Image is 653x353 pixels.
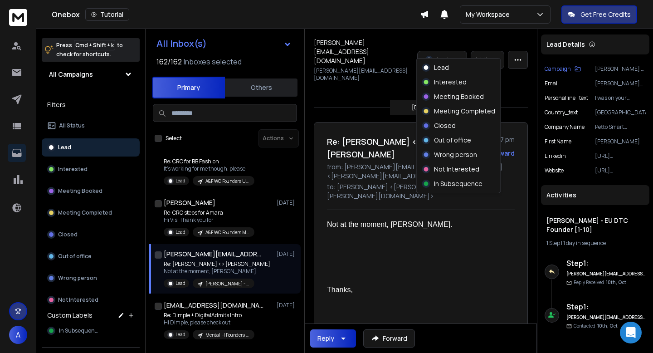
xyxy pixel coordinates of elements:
label: Select [166,135,182,142]
p: [DATE] [277,302,297,309]
p: A&F WC Founders ME [1-50] [205,229,249,236]
p: Get Free Credits [580,10,631,19]
p: Contacted [574,323,618,329]
p: [PERSON_NAME][EMAIL_ADDRESS][DOMAIN_NAME] [595,80,646,87]
p: Lead [175,177,185,184]
p: Lead Details [546,40,585,49]
div: Not at the moment, [PERSON_NAME]. [327,219,507,230]
p: First Name [545,138,571,145]
button: Primary [152,77,225,98]
div: Thanks, [327,284,507,295]
p: I was on your website and noticed you offer free shipping on orders over £10. [595,94,646,102]
button: Tutorial [85,8,129,21]
h1: Re: [PERSON_NAME] <> [PERSON_NAME] [327,135,456,161]
p: Add to [475,56,490,64]
div: Onebox [52,8,420,21]
p: All Status [59,122,85,129]
p: Lead [434,63,449,72]
p: to: [PERSON_NAME] <[PERSON_NAME][EMAIL_ADDRESS][PERSON_NAME][DOMAIN_NAME]> [327,182,515,201]
h3: Inboxes selected [184,56,242,67]
p: Meeting Booked [58,187,102,195]
p: [PERSON_NAME] [595,138,646,145]
p: [DATE] [277,199,297,206]
span: 162 / 162 [156,56,182,67]
h1: [PERSON_NAME][EMAIL_ADDRESS][DOMAIN_NAME] [314,38,412,65]
div: Activities [541,185,649,205]
p: [PERSON_NAME][EMAIL_ADDRESS][DOMAIN_NAME] [314,67,412,82]
span: 10th, Oct [597,323,618,329]
p: Mental H Founders [1-200] [205,332,249,338]
div: Forward [489,149,515,158]
span: In Subsequence [59,327,101,334]
p: Meeting Completed [58,209,112,216]
button: Forward [363,329,415,348]
p: personalline_text [545,94,588,102]
p: Not Interested [58,296,98,304]
p: Press to check for shortcuts. [56,41,123,59]
p: It's working for me though. please [164,165,254,172]
p: Out of office [58,253,92,260]
p: A&F WC Founders UK [1-50] [205,178,249,185]
p: Not at the moment, [PERSON_NAME]. [164,268,270,275]
h1: All Inbox(s) [156,39,207,48]
p: In Subsequence [434,179,482,188]
h6: [PERSON_NAME][EMAIL_ADDRESS][PERSON_NAME][DOMAIN_NAME] [566,270,646,277]
p: Re: CRO steps for Amara [164,209,254,216]
p: Lead [58,144,71,151]
p: My Workspace [466,10,513,19]
p: linkedin [545,152,566,160]
h1: [PERSON_NAME] [164,198,215,207]
p: Interested [58,166,88,173]
p: Re: Dimple + DigitalAdmits Intro [164,312,254,319]
p: Wrong person [434,150,477,159]
p: Out of office [434,136,471,145]
p: country_text [545,109,578,116]
p: Email [545,80,559,87]
p: Closed [434,121,456,130]
p: [DATE] [412,104,430,111]
div: Reply [317,334,334,343]
p: [GEOGRAPHIC_DATA] [595,109,646,116]
h3: Filters [42,98,140,111]
p: Campaign [545,65,571,73]
p: Re: CRO for BB Fashion [164,158,254,165]
p: Wrong person [58,275,97,282]
h6: Step 1 : [566,301,646,312]
button: Others [225,78,297,98]
h1: [PERSON_NAME][EMAIL_ADDRESS][DOMAIN_NAME] [164,250,263,259]
p: Petto Smart Nutrition [595,123,646,131]
p: Lead [175,331,185,338]
p: Company Name [545,123,585,131]
p: Reply Received [574,279,626,286]
span: A [9,326,27,344]
p: Lead [437,56,448,64]
p: Meeting Completed [434,107,495,116]
p: [PERSON_NAME] - EU DTC Founder [1-10] [205,280,249,287]
p: Interested [434,78,467,87]
p: Hi Vis, Thank you for [164,216,254,224]
p: Re: [PERSON_NAME] <> [PERSON_NAME] [164,260,270,268]
p: Not Interested [434,165,479,174]
h1: [PERSON_NAME] - EU DTC Founder [1-10] [546,216,644,234]
span: 1 Step [546,239,560,247]
p: website [545,167,564,174]
p: from: [PERSON_NAME][EMAIL_ADDRESS][DOMAIN_NAME] <[PERSON_NAME][EMAIL_ADDRESS][DOMAIN_NAME]> [327,162,515,181]
p: Hi Dimple, please check out [164,319,254,326]
div: | [546,240,644,247]
p: Lead [175,229,185,235]
p: Lead [175,280,185,287]
h1: All Campaigns [49,70,93,79]
p: [PERSON_NAME] - EU DTC Founder [1-10] [595,65,646,73]
h6: Step 1 : [566,258,646,269]
p: Meeting Booked [434,92,484,101]
span: 10th, Oct [606,279,626,285]
div: Open Intercom Messenger [620,322,642,343]
h3: Custom Labels [47,311,93,320]
h6: [PERSON_NAME][EMAIL_ADDRESS][PERSON_NAME][DOMAIN_NAME] [566,314,646,321]
span: 1 day in sequence [563,239,606,247]
span: Cmd + Shift + k [74,40,115,50]
p: Closed [58,231,78,238]
p: [URL][DOMAIN_NAME] [595,167,646,174]
p: [URL][DOMAIN_NAME][PERSON_NAME][PERSON_NAME] [595,152,646,160]
p: [DATE] [277,250,297,258]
